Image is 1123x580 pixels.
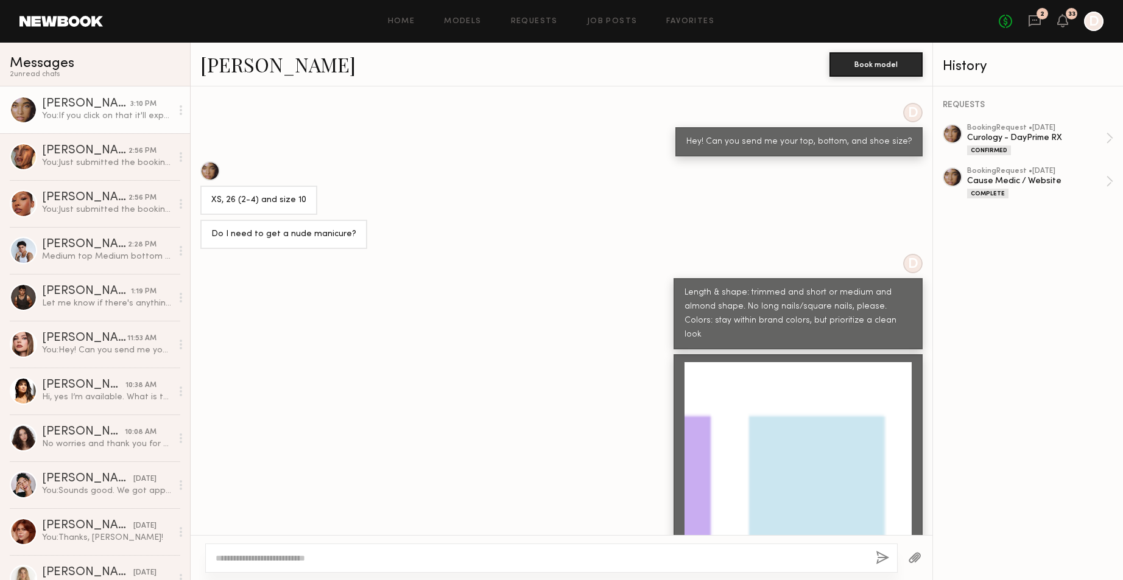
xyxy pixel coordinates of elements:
div: Hi, yes I’m available. What is the rate? Thank you [42,391,172,403]
div: You: Just submitted the booking request! We are excited to work with you! Once you accept, can yo... [42,157,172,169]
div: booking Request • [DATE] [967,124,1106,132]
div: 1:19 PM [131,286,157,298]
div: You: Just submitted the booking request! We are excited to work with you! Once you accept, can yo... [42,204,172,215]
div: 2 [1040,11,1044,18]
div: You: If you click on that it'll expand and show you the other options. [42,110,172,122]
div: You: Hey! Can you send me your top, bottom, and shoe size? [42,344,172,356]
a: Book model [829,58,923,69]
div: [PERSON_NAME] [42,285,131,298]
div: 10:08 AM [125,427,157,438]
div: Curology - DayPrime RX [967,132,1106,144]
div: Length & shape: trimmed and short or medium and almond shape. No long nails/square nails, please.... [685,286,912,342]
div: [PERSON_NAME] [42,192,128,204]
div: 11:53 AM [127,333,157,344]
div: REQUESTS [943,101,1113,110]
div: [DATE] [133,520,157,532]
div: 2:56 PM [128,145,157,157]
div: No worries and thank you for the consideration!! :) [42,438,172,450]
div: You: Sounds good. We got approval from our client for $200 of travel reimbursement. I will includ... [42,485,172,497]
div: 3:10 PM [130,99,157,110]
div: [PERSON_NAME] [42,473,133,485]
button: Book model [829,52,923,77]
div: [PERSON_NAME] [42,520,133,532]
a: bookingRequest •[DATE]Cause Medic / WebsiteComplete [967,167,1113,198]
a: Models [444,18,481,26]
a: D [1084,12,1104,31]
div: 2:56 PM [128,192,157,204]
div: [PERSON_NAME] [42,332,127,344]
a: Home [388,18,415,26]
a: Favorites [666,18,714,26]
a: [PERSON_NAME] [200,51,356,77]
div: [PERSON_NAME] [42,98,130,110]
span: Messages [10,57,74,71]
div: booking Request • [DATE] [967,167,1106,175]
a: 2 [1028,14,1041,29]
a: Job Posts [587,18,638,26]
div: 2:28 PM [128,239,157,251]
a: bookingRequest •[DATE]Curology - DayPrime RXConfirmed [967,124,1113,155]
div: [PERSON_NAME] [42,379,125,391]
div: [DATE] [133,473,157,485]
div: Cause Medic / Website [967,175,1106,187]
div: [PERSON_NAME] [42,567,133,579]
div: Complete [967,189,1009,198]
div: Confirmed [967,145,1011,155]
div: Let me know if there's anything else you need from me [42,298,172,309]
a: Requests [511,18,558,26]
div: You: Thanks, [PERSON_NAME]! [42,532,172,543]
div: [PERSON_NAME] [42,239,128,251]
div: [DATE] [133,567,157,579]
div: XS, 26 (2-4) and size 10 [211,194,306,208]
div: Hey! Can you send me your top, bottom, and shoe size? [686,135,912,149]
div: Do I need to get a nude manicure? [211,228,356,242]
div: History [943,60,1113,74]
div: 10:38 AM [125,380,157,391]
div: 33 [1068,11,1075,18]
div: [PERSON_NAME] [42,145,128,157]
div: Medium top Medium bottom 31/32 10.5 shoe [42,251,172,262]
div: [PERSON_NAME] [42,426,125,438]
